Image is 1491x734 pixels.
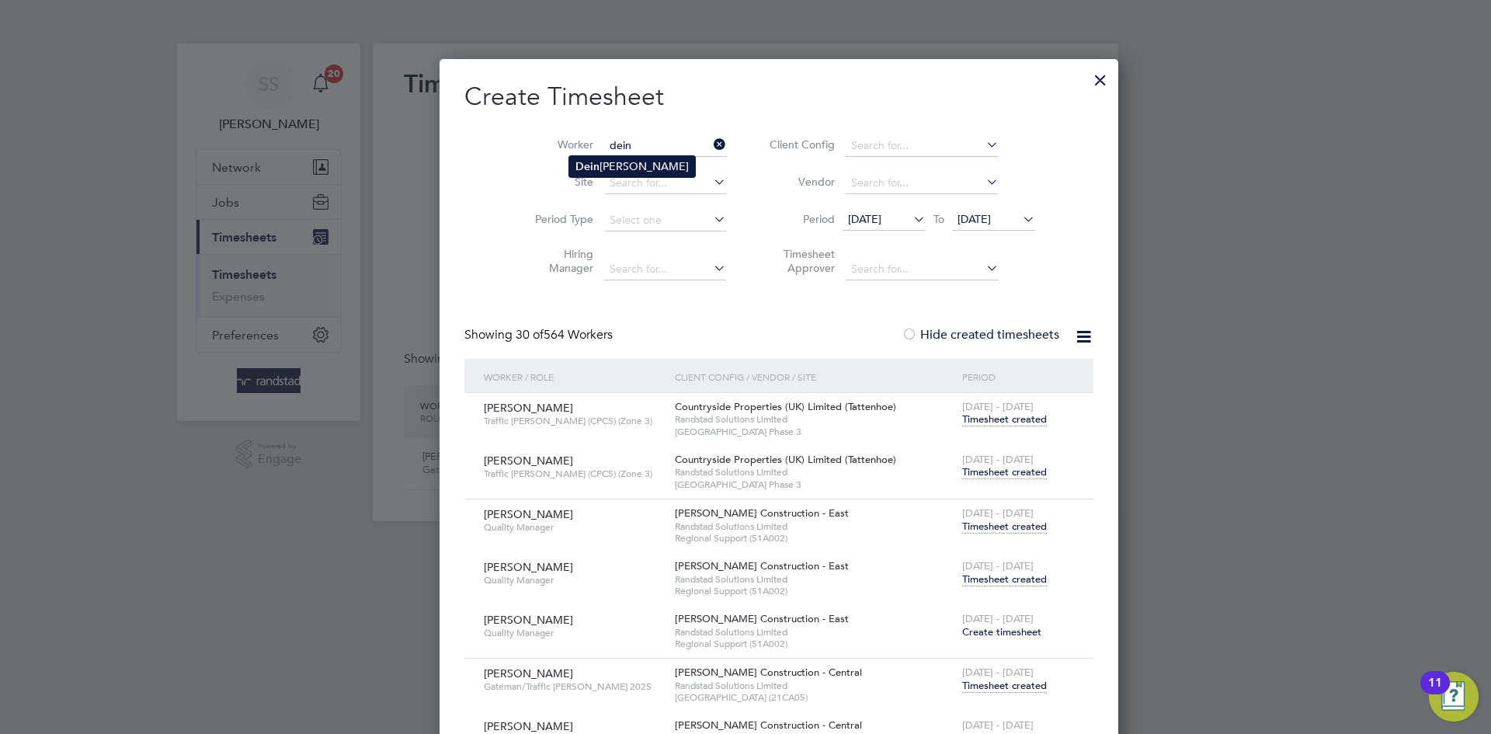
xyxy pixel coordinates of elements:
[765,137,835,151] label: Client Config
[962,679,1047,693] span: Timesheet created
[1428,683,1442,703] div: 11
[484,415,663,427] span: Traffic [PERSON_NAME] (CPCS) (Zone 3)
[675,559,849,572] span: [PERSON_NAME] Construction - East
[962,400,1034,413] span: [DATE] - [DATE]
[484,454,573,468] span: [PERSON_NAME]
[962,572,1047,586] span: Timesheet created
[962,612,1034,625] span: [DATE] - [DATE]
[962,506,1034,520] span: [DATE] - [DATE]
[675,520,954,533] span: Randstad Solutions Limited
[962,520,1047,534] span: Timesheet created
[846,172,999,194] input: Search for...
[675,691,954,704] span: [GEOGRAPHIC_DATA] (21CA05)
[484,468,663,480] span: Traffic [PERSON_NAME] (CPCS) (Zone 3)
[575,160,600,173] b: Dein
[958,212,991,226] span: [DATE]
[846,135,999,157] input: Search for...
[765,175,835,189] label: Vendor
[484,680,663,693] span: Gateman/Traffic [PERSON_NAME] 2025
[484,719,573,733] span: [PERSON_NAME]
[569,156,695,177] li: [PERSON_NAME]
[675,585,954,597] span: Regional Support (51A002)
[962,559,1034,572] span: [DATE] - [DATE]
[464,81,1093,113] h2: Create Timesheet
[675,400,896,413] span: Countryside Properties (UK) Limited (Tattenhoe)
[902,327,1059,343] label: Hide created timesheets
[846,259,999,280] input: Search for...
[962,625,1041,638] span: Create timesheet
[484,613,573,627] span: [PERSON_NAME]
[675,426,954,438] span: [GEOGRAPHIC_DATA] Phase 3
[484,574,663,586] span: Quality Manager
[675,666,862,679] span: [PERSON_NAME] Construction - Central
[962,453,1034,466] span: [DATE] - [DATE]
[675,413,954,426] span: Randstad Solutions Limited
[848,212,881,226] span: [DATE]
[480,359,671,395] div: Worker / Role
[958,359,1078,395] div: Period
[604,210,726,231] input: Select one
[675,573,954,586] span: Randstad Solutions Limited
[675,478,954,491] span: [GEOGRAPHIC_DATA] Phase 3
[962,412,1047,426] span: Timesheet created
[464,327,616,343] div: Showing
[675,718,862,732] span: [PERSON_NAME] Construction - Central
[484,401,573,415] span: [PERSON_NAME]
[516,327,544,343] span: 30 of
[671,359,958,395] div: Client Config / Vendor / Site
[523,247,593,275] label: Hiring Manager
[675,506,849,520] span: [PERSON_NAME] Construction - East
[523,175,593,189] label: Site
[675,626,954,638] span: Randstad Solutions Limited
[484,507,573,521] span: [PERSON_NAME]
[604,135,726,157] input: Search for...
[516,327,613,343] span: 564 Workers
[929,209,949,229] span: To
[604,172,726,194] input: Search for...
[604,259,726,280] input: Search for...
[675,453,896,466] span: Countryside Properties (UK) Limited (Tattenhoe)
[523,212,593,226] label: Period Type
[962,666,1034,679] span: [DATE] - [DATE]
[765,212,835,226] label: Period
[675,638,954,650] span: Regional Support (51A002)
[484,627,663,639] span: Quality Manager
[484,560,573,574] span: [PERSON_NAME]
[1429,672,1479,722] button: Open Resource Center, 11 new notifications
[675,466,954,478] span: Randstad Solutions Limited
[962,465,1047,479] span: Timesheet created
[675,612,849,625] span: [PERSON_NAME] Construction - East
[484,666,573,680] span: [PERSON_NAME]
[484,521,663,534] span: Quality Manager
[962,718,1034,732] span: [DATE] - [DATE]
[523,137,593,151] label: Worker
[765,247,835,275] label: Timesheet Approver
[675,680,954,692] span: Randstad Solutions Limited
[675,532,954,544] span: Regional Support (51A002)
